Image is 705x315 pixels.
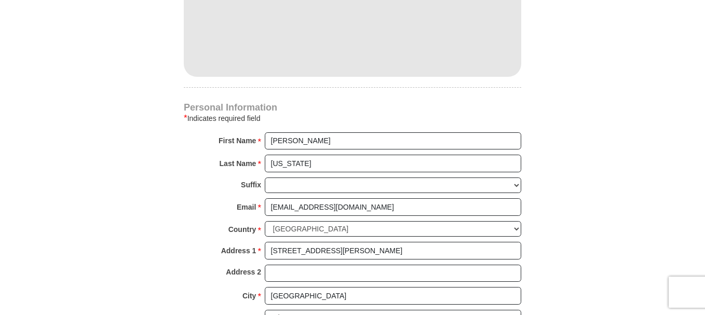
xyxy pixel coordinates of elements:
[184,112,521,125] div: Indicates required field
[237,200,256,214] strong: Email
[221,243,256,258] strong: Address 1
[228,222,256,237] strong: Country
[241,177,261,192] strong: Suffix
[219,133,256,148] strong: First Name
[242,289,256,303] strong: City
[220,156,256,171] strong: Last Name
[184,103,521,112] h4: Personal Information
[226,265,261,279] strong: Address 2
